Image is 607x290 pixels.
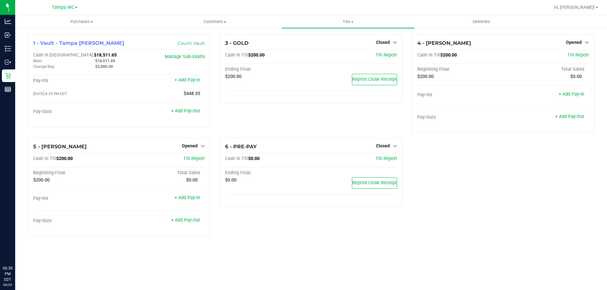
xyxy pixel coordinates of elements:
[376,143,390,148] span: Closed
[417,115,503,120] div: Pay-Outs
[5,18,11,25] inline-svg: Analytics
[33,52,94,58] span: Cash In [GEOGRAPHIC_DATA]:
[376,156,397,161] a: Till Report
[570,74,582,79] span: $0.00
[225,144,257,150] span: 6 - PRE-PAY
[186,177,198,183] span: $0.00
[33,59,43,63] span: Main:
[165,54,205,59] a: Manage Sub-Vaults
[33,218,119,224] div: Pay-Outs
[248,52,265,58] span: $200.00
[6,240,25,258] iframe: Resource center
[352,77,397,82] span: Reprint Close Receipt
[5,59,11,65] inline-svg: Outbound
[352,74,397,85] button: Reprint Close Receipt
[5,32,11,38] inline-svg: Inbound
[559,92,584,97] a: + Add Pay-In
[225,52,248,58] span: Cash In Till
[15,19,148,25] span: Purchases
[225,177,236,183] span: $0.00
[415,15,548,28] a: Deliveries
[225,156,248,161] span: Cash In Till
[33,64,55,69] span: Change Bag:
[417,40,471,46] span: 4 - [PERSON_NAME]
[33,92,67,96] span: [DATE] 8:29 PM EDT
[148,15,281,28] a: Customers
[33,40,124,46] span: 1 - Vault - Tampa [PERSON_NAME]
[248,156,260,161] span: $0.00
[417,52,440,58] span: Cash In Till
[225,40,248,46] span: 3 - GOLD
[33,196,119,201] div: Pay-Ins
[376,52,397,58] a: Till Report
[95,64,113,69] span: $2,000.00
[52,5,74,10] span: Tampa WC
[15,15,148,28] a: Purchases
[464,19,499,25] span: Deliveries
[281,15,414,28] a: Tills
[554,5,595,10] span: Hi, [PERSON_NAME]!
[94,52,117,58] span: $18,511.65
[566,40,582,45] span: Opened
[3,282,12,287] p: 09/23
[171,108,200,114] a: + Add Pay-Out
[5,45,11,52] inline-svg: Inventory
[182,143,198,148] span: Opened
[171,217,200,223] a: + Add Pay-Out
[5,73,11,79] inline-svg: Retail
[33,144,87,150] span: 5 - [PERSON_NAME]
[503,67,589,72] div: Total Sales
[352,180,397,186] span: Reprint Close Receipt
[175,195,200,200] a: + Add Pay-In
[282,19,414,25] span: Tills
[225,74,242,79] span: $200.00
[183,156,205,161] a: Till Report
[5,86,11,92] inline-svg: Reports
[417,74,434,79] span: $200.00
[33,156,56,161] span: Cash In Till
[56,156,73,161] span: $200.00
[567,52,589,58] a: Till Report
[33,170,119,176] div: Beginning Float
[149,19,281,25] span: Customers
[417,92,503,98] div: Pay-Ins
[33,78,119,84] div: Pay-Ins
[440,52,457,58] span: $200.00
[175,77,200,83] a: + Add Pay-In
[555,114,584,119] a: + Add Pay-Out
[225,170,311,176] div: Ending Float
[417,67,503,72] div: Beginning Float
[352,177,397,189] button: Reprint Close Receipt
[119,170,205,176] div: Total Sales
[178,40,205,46] a: Count Vault
[33,109,119,115] div: Pay-Outs
[33,177,50,183] span: $200.00
[3,265,12,282] p: 06:30 PM EDT
[184,91,200,96] span: $448.35
[376,40,390,45] span: Closed
[225,67,311,72] div: Ending Float
[95,58,115,63] span: $16,511.65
